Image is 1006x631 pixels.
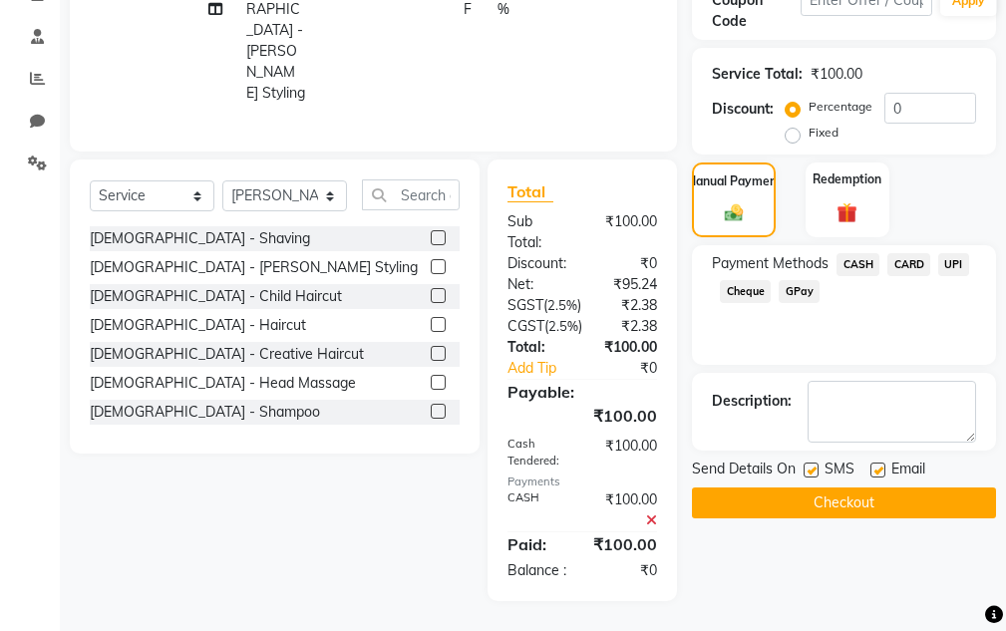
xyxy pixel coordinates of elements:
[493,560,582,581] div: Balance :
[809,124,838,142] label: Fixed
[719,202,749,223] img: _cash.svg
[507,473,657,490] div: Payments
[809,98,872,116] label: Percentage
[493,337,582,358] div: Total:
[582,274,672,295] div: ₹95.24
[582,211,672,253] div: ₹100.00
[90,228,310,249] div: [DEMOGRAPHIC_DATA] - Shaving
[507,317,544,335] span: CGST
[938,253,969,276] span: UPI
[813,170,881,188] label: Redemption
[779,280,820,303] span: GPay
[493,358,597,379] a: Add Tip
[582,489,672,531] div: ₹100.00
[547,297,577,313] span: 2.5%
[493,274,582,295] div: Net:
[507,296,543,314] span: SGST
[493,436,582,470] div: Cash Tendered:
[887,253,930,276] span: CARD
[493,211,582,253] div: Sub Total:
[825,459,854,483] span: SMS
[582,337,672,358] div: ₹100.00
[578,532,672,556] div: ₹100.00
[90,315,306,336] div: [DEMOGRAPHIC_DATA] - Haircut
[692,459,796,483] span: Send Details On
[90,373,356,394] div: [DEMOGRAPHIC_DATA] - Head Massage
[507,181,553,202] span: Total
[90,286,342,307] div: [DEMOGRAPHIC_DATA] - Child Haircut
[712,64,803,85] div: Service Total:
[596,295,672,316] div: ₹2.38
[582,560,672,581] div: ₹0
[582,436,672,470] div: ₹100.00
[493,380,672,404] div: Payable:
[90,344,364,365] div: [DEMOGRAPHIC_DATA] - Creative Haircut
[582,253,672,274] div: ₹0
[837,253,879,276] span: CASH
[548,318,578,334] span: 2.5%
[831,200,863,225] img: _gift.svg
[493,489,582,531] div: CASH
[493,316,597,337] div: ( )
[597,358,672,379] div: ₹0
[493,253,582,274] div: Discount:
[686,172,782,190] label: Manual Payment
[493,532,578,556] div: Paid:
[712,253,829,274] span: Payment Methods
[362,179,460,210] input: Search or Scan
[891,459,925,483] span: Email
[712,391,792,412] div: Description:
[597,316,672,337] div: ₹2.38
[712,99,774,120] div: Discount:
[493,404,672,428] div: ₹100.00
[90,402,320,423] div: [DEMOGRAPHIC_DATA] - Shampoo
[692,487,996,518] button: Checkout
[90,257,418,278] div: [DEMOGRAPHIC_DATA] - [PERSON_NAME] Styling
[811,64,862,85] div: ₹100.00
[493,295,596,316] div: ( )
[720,280,771,303] span: Cheque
